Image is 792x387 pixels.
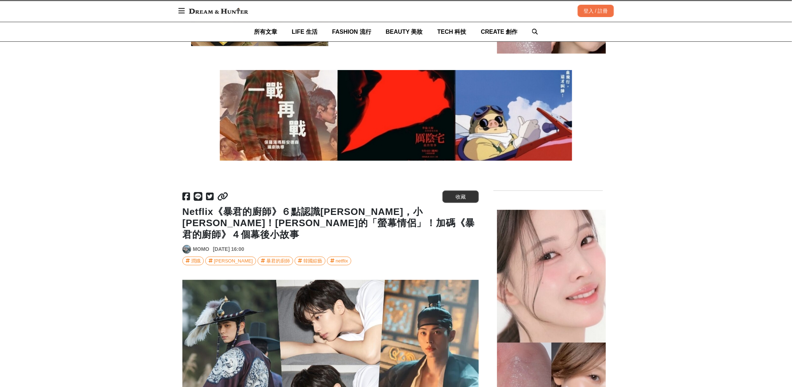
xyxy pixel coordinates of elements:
span: FASHION 流行 [332,29,371,35]
img: 2025「9月上映電影推薦」：厲陰宅：最終聖事、紅豬、一戰再戰...快加入必看片單 [220,70,572,161]
a: TECH 科技 [437,22,466,41]
h1: Netflix《暴君的廚師》６點認識[PERSON_NAME]，小[PERSON_NAME]！[PERSON_NAME]的「螢幕情侶」！加碼《暴君的廚師》４個幕後小故事 [182,206,479,240]
a: [PERSON_NAME] [205,257,256,265]
img: Avatar [183,245,191,253]
div: 韓國綜藝 [303,257,322,265]
div: [PERSON_NAME] [214,257,253,265]
a: 暴君的廚師 [258,257,293,265]
div: netflix [336,257,348,265]
a: CREATE 創作 [481,22,518,41]
a: Avatar [182,245,191,254]
a: netflix [327,257,351,265]
button: 收藏 [443,191,479,203]
a: 潤娥 [182,257,204,265]
span: LIFE 生活 [292,29,318,35]
span: 所有文章 [254,29,277,35]
div: 登入 / 註冊 [578,5,614,17]
span: CREATE 創作 [481,29,518,35]
span: TECH 科技 [437,29,466,35]
div: [DATE] 16:00 [213,245,244,253]
span: BEAUTY 美妝 [386,29,423,35]
a: BEAUTY 美妝 [386,22,423,41]
a: 韓國綜藝 [295,257,326,265]
img: Dream & Hunter [185,4,252,17]
div: 潤娥 [191,257,201,265]
div: 暴君的廚師 [266,257,290,265]
a: LIFE 生活 [292,22,318,41]
a: FASHION 流行 [332,22,371,41]
a: 所有文章 [254,22,277,41]
a: MOMO [193,245,209,253]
